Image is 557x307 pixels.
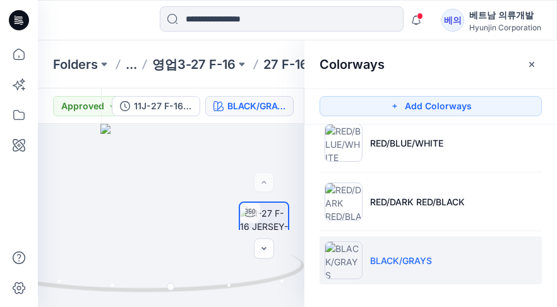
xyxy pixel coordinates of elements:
div: BLACK/GRAYS [227,99,285,113]
h2: Colorways [320,57,385,72]
img: RED/DARK RED/BLACK [325,183,362,220]
p: RED/DARK RED/BLACK [370,195,465,208]
a: 영업3-27 F-16 [152,56,236,73]
p: BLACK/GRAYS [370,254,432,267]
div: 베의 [441,9,464,32]
button: Add Colorways [320,96,542,116]
button: BLACK/GRAYS [205,96,294,116]
button: ... [126,56,137,73]
a: Folders [53,56,98,73]
p: RED/BLUE/WHITE [370,136,443,150]
div: Hyunjin Corporation [469,23,541,32]
img: BLACK/GRAYS [325,241,362,279]
button: 11J-27 F-16 JERSEY-5XL [112,96,200,116]
a: 27 F-16 JERSEY [263,56,359,73]
div: 11J-27 F-16 JERSEY-5XL [134,99,192,113]
div: 베트남 의류개발 [469,8,541,23]
img: RED/BLUE/WHITE [325,124,362,162]
img: 11-27 F-16 JERSEY-5XL [240,207,288,246]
